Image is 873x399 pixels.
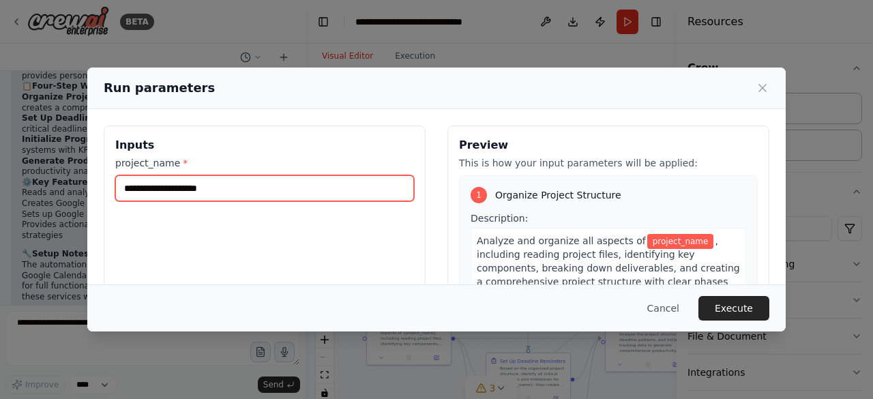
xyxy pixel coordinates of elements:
span: Organize Project Structure [495,188,621,202]
button: Execute [698,296,769,321]
span: Analyze and organize all aspects of [477,235,646,246]
p: This is how your input parameters will be applied: [459,156,758,170]
button: Cancel [636,296,690,321]
div: 1 [471,187,487,203]
label: project_name [115,156,414,170]
h3: Inputs [115,137,414,153]
h2: Run parameters [104,78,215,98]
span: Variable: project_name [647,234,714,249]
span: Description: [471,213,528,224]
span: , including reading project files, identifying key components, breaking down deliverables, and cr... [477,235,740,301]
h3: Preview [459,137,758,153]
